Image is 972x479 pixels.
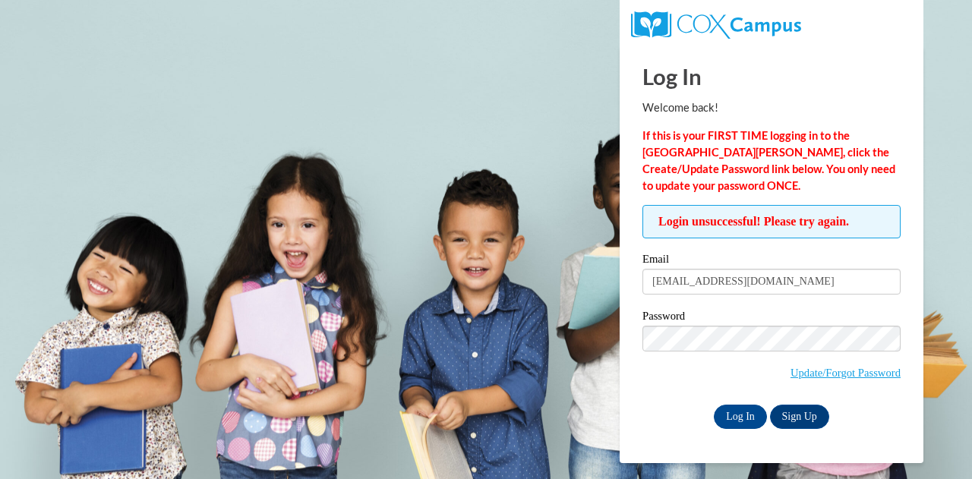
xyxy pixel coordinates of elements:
label: Email [642,254,901,269]
a: Sign Up [770,405,829,429]
h1: Log In [642,61,901,92]
label: Password [642,310,901,326]
span: Login unsuccessful! Please try again. [642,205,901,238]
input: Log In [714,405,767,429]
img: COX Campus [631,11,801,39]
a: Update/Forgot Password [791,367,901,379]
p: Welcome back! [642,99,901,116]
strong: If this is your FIRST TIME logging in to the [GEOGRAPHIC_DATA][PERSON_NAME], click the Create/Upd... [642,129,895,192]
